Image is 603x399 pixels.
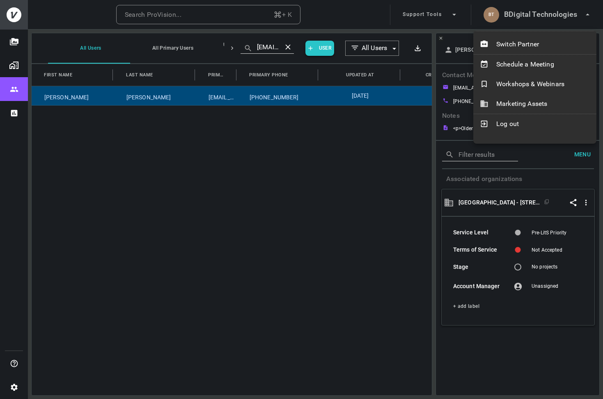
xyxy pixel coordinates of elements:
div: Log out [473,114,596,134]
div: Schedule a Meeting [473,55,596,74]
span: Marketing Assets [496,99,590,109]
span: Switch Partner [496,39,590,49]
div: Marketing Assets [473,94,596,114]
span: Log out [496,119,590,129]
div: Switch Partner [473,34,596,54]
span: Schedule a Meeting [496,60,590,69]
div: Workshops & Webinars [473,74,596,94]
span: Workshops & Webinars [496,79,590,89]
